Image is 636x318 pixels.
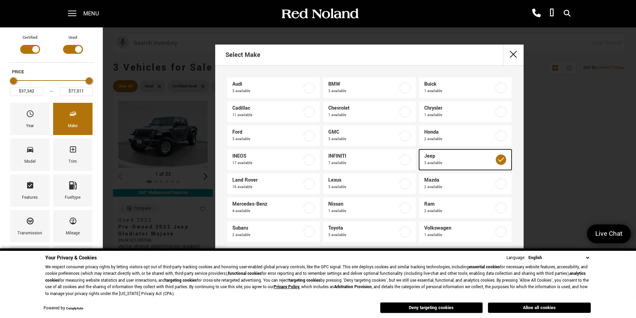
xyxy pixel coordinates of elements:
span: 1 available [328,208,398,215]
span: 3 available [232,136,302,143]
span: Lexus [328,177,398,184]
span: 4 available [232,208,302,215]
span: Cadillac [232,105,302,112]
div: Trim [69,158,77,166]
div: MileageMileage [53,210,93,242]
a: Mazda2 available [419,173,512,194]
span: 1 available [424,232,494,238]
a: Ford3 available [227,125,320,146]
strong: functional cookies [228,271,261,277]
div: Powered by [44,306,83,311]
span: Ram [424,201,494,208]
div: Price [10,75,93,96]
div: Make [68,122,78,130]
span: 17 available [232,160,302,167]
div: EngineEngine [10,246,50,278]
a: BMW3 available [323,77,416,98]
img: Red Noland Auto Group [280,8,359,20]
span: Trim [69,144,77,158]
span: 1 available [424,88,494,95]
span: INEOS [232,153,302,160]
div: Language: [506,256,525,260]
div: Transmission [18,230,42,237]
span: Make [69,108,77,122]
span: 3 available [328,184,398,191]
a: Jeep3 available [419,149,512,170]
a: Ram2 available [419,197,512,218]
label: Used [69,34,77,41]
a: INFINITI7 available [323,149,416,170]
strong: Arbitration Provision [334,284,372,290]
span: Land Rover [232,177,302,184]
div: Mileage [66,230,80,237]
span: 16 available [232,184,302,191]
div: ColorColor [53,246,93,278]
span: Volkswagen [424,225,494,232]
input: Maximum [60,87,93,96]
span: Your Privacy & Cookies [45,254,97,261]
a: Toyota3 available [323,221,416,242]
div: TransmissionTransmission [10,210,50,242]
div: Fueltype [65,194,81,201]
span: Nissan [328,201,398,208]
span: Model [26,144,34,158]
span: Live Chat [592,229,626,238]
span: Features [26,180,34,194]
a: Lexus3 available [323,173,416,194]
strong: analytics cookies [45,271,586,283]
a: Volvo1 available [227,245,320,266]
span: 3 available [328,136,398,143]
span: BMW [328,81,398,88]
a: Volkswagen1 available [419,221,512,242]
span: INFINITI [328,153,398,160]
a: Cadillac11 available [227,101,320,122]
span: Subaru [232,225,302,232]
div: YearYear [10,103,50,135]
div: Filter by Vehicle Type [9,34,94,62]
div: Year [26,122,34,130]
div: ModelModel [10,138,50,171]
span: 3 available [232,88,302,95]
span: 3 available [424,160,494,167]
strong: targeting cookies [289,278,320,283]
span: 1 available [328,112,398,119]
span: Mileage [69,215,77,230]
span: 3 available [328,232,398,238]
a: Subaru2 available [227,221,320,242]
a: INEOS17 available [227,149,320,170]
p: We respect consumer privacy rights by letting visitors opt out of third-party tracking cookies an... [45,264,591,297]
select: Language Select [527,254,591,261]
span: Chrysler [424,105,494,112]
span: 2 available [424,136,494,143]
span: Audi [232,81,302,88]
span: 1 available [424,112,494,119]
div: FueltypeFueltype [53,174,93,207]
a: Live Chat [587,224,631,243]
a: Chrysler1 available [419,101,512,122]
span: 2 available [232,232,302,238]
a: Privacy Policy [274,284,299,290]
a: Honda2 available [419,125,512,146]
button: close [503,45,524,65]
span: 2 available [424,184,494,191]
span: Chevrolet [328,105,398,112]
label: Certified [23,34,37,41]
strong: targeting cookies [165,278,197,283]
span: GMC [328,129,398,136]
h5: Price [12,69,91,75]
span: Fueltype [69,180,77,194]
div: Minimum Price [10,77,17,84]
a: Land Rover16 available [227,173,320,194]
span: Year [26,108,34,122]
button: Allow all cookies [488,303,591,313]
div: Maximum Price [86,77,93,84]
span: Ford [232,129,302,136]
span: 3 available [328,88,398,95]
div: Model [24,158,36,166]
a: ComplyAuto [66,306,83,311]
div: FeaturesFeatures [10,174,50,207]
a: GMC3 available [323,125,416,146]
span: 11 available [232,112,302,119]
div: TrimTrim [53,138,93,171]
